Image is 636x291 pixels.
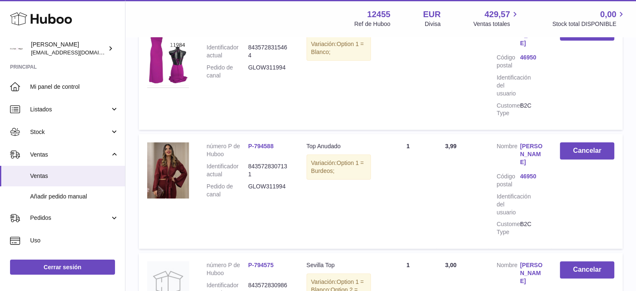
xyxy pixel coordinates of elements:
[520,142,543,166] a: [PERSON_NAME]
[560,142,614,160] button: Cancelar
[207,261,248,277] dt: número P de Huboo
[600,9,616,20] span: 0,00
[307,261,371,269] div: Sevilla Top
[497,74,520,98] dt: Identificación del usuario
[552,9,626,28] a: 0,00 Stock total DISPONIBLE
[30,237,119,245] span: Uso
[30,214,110,222] span: Pedidos
[497,173,520,188] dt: Código postal
[497,220,520,236] dt: Customer Type
[207,142,248,158] dt: número P de Huboo
[520,261,543,285] a: [PERSON_NAME]
[248,64,289,80] dd: GLOW311994
[147,23,189,88] img: SiaDress.jpg
[379,134,437,249] td: 1
[520,220,543,236] dd: B2C
[311,160,364,174] span: Option 1 = Burdeos;
[497,102,520,118] dt: Customer Type
[552,20,626,28] span: Stock total DISPONIBLE
[307,36,371,61] div: Variación:
[425,20,441,28] div: Divisa
[30,128,110,136] span: Stock
[520,102,543,118] dd: B2C
[445,262,456,268] span: 3,00
[423,9,441,20] strong: EUR
[445,143,456,149] span: 3,99
[497,142,520,168] dt: Nombre
[30,193,119,201] span: Añadir pedido manual
[31,41,106,57] div: [PERSON_NAME]
[520,173,543,180] a: 46950
[30,106,110,113] span: Listados
[248,143,273,149] a: P-794588
[497,54,520,70] dt: Código postal
[311,41,364,55] span: Option 1 = Blanco;
[30,151,110,159] span: Ventas
[560,261,614,278] button: Cancelar
[207,44,248,59] dt: Identificador actual
[10,42,23,55] img: pedidos@glowrias.com
[367,9,391,20] strong: 12455
[31,49,123,56] span: [EMAIL_ADDRESS][DOMAIN_NAME]
[147,142,189,198] img: top.jpg
[354,20,390,28] div: Ref de Huboo
[248,44,289,59] dd: 8435728315464
[248,183,289,198] dd: GLOW311994
[30,172,119,180] span: Ventas
[379,15,437,130] td: 1
[248,162,289,178] dd: 8435728307131
[307,142,371,150] div: Top Anudado
[10,260,115,275] a: Cerrar sesión
[248,262,273,268] a: P-794575
[307,155,371,180] div: Variación:
[497,193,520,216] dt: Identificación del usuario
[207,64,248,80] dt: Pedido de canal
[497,261,520,287] dt: Nombre
[473,9,520,28] a: 429,57 Ventas totales
[520,54,543,62] a: 46950
[207,183,248,198] dt: Pedido de canal
[485,9,510,20] span: 429,57
[473,20,520,28] span: Ventas totales
[207,162,248,178] dt: Identificador actual
[30,83,119,91] span: Mi panel de control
